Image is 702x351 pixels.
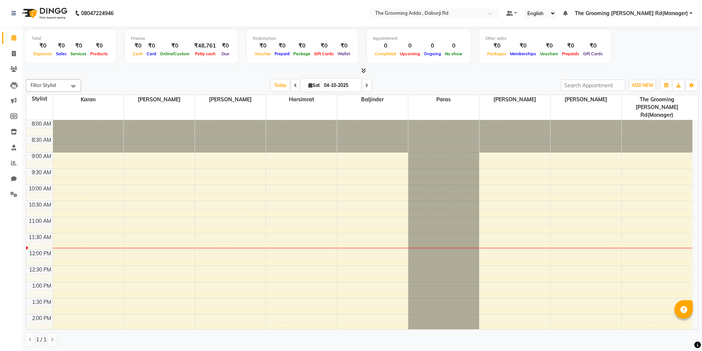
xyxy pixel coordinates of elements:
[551,95,621,104] span: [PERSON_NAME]
[30,152,53,160] div: 9:00 AM
[561,80,625,91] input: Search Appointment
[485,51,508,56] span: Packages
[193,51,217,56] span: Petty cash
[30,169,53,176] div: 9:30 AM
[485,42,508,50] div: ₹0
[479,95,550,104] span: [PERSON_NAME]
[312,51,336,56] span: Gift Cards
[145,51,158,56] span: Card
[485,35,605,42] div: Other sales
[81,3,113,24] b: 08047224946
[307,83,322,88] span: Sat
[158,51,191,56] span: Online/Custom
[253,42,273,50] div: ₹0
[622,95,693,120] span: The Grooming [PERSON_NAME] Rd(Manager)
[671,322,695,344] iframe: chat widget
[538,42,560,50] div: ₹0
[32,35,110,42] div: Total
[253,35,352,42] div: Redemption
[312,42,336,50] div: ₹0
[69,42,88,50] div: ₹0
[422,42,443,50] div: 0
[158,42,191,50] div: ₹0
[575,10,688,17] span: The Grooming [PERSON_NAME] Rd(Manager)
[253,51,273,56] span: Voucher
[36,336,46,344] span: 1 / 1
[632,83,653,88] span: ADD NEW
[373,42,398,50] div: 0
[19,3,69,24] img: logo
[508,51,538,56] span: Memberships
[581,51,605,56] span: Gift Cards
[27,201,53,209] div: 10:30 AM
[145,42,158,50] div: ₹0
[191,42,219,50] div: ₹48,761
[131,42,145,50] div: ₹0
[27,185,53,193] div: 10:00 AM
[408,95,479,104] span: Paras
[422,51,443,56] span: Ongoing
[508,42,538,50] div: ₹0
[560,51,581,56] span: Prepaids
[124,95,195,104] span: [PERSON_NAME]
[538,51,560,56] span: Vouchers
[88,42,110,50] div: ₹0
[443,51,464,56] span: No show
[32,51,54,56] span: Expenses
[131,51,145,56] span: Cash
[131,35,232,42] div: Finance
[273,51,291,56] span: Prepaid
[398,51,422,56] span: Upcoming
[26,95,53,103] div: Stylist
[31,282,53,290] div: 1:00 PM
[69,51,88,56] span: Services
[273,42,291,50] div: ₹0
[195,95,266,104] span: [PERSON_NAME]
[271,80,290,91] span: Today
[31,82,56,88] span: Filter Stylist
[28,250,53,257] div: 12:00 PM
[54,51,69,56] span: Sales
[31,315,53,322] div: 2:00 PM
[336,42,352,50] div: ₹0
[28,266,53,274] div: 12:30 PM
[630,80,655,91] button: ADD NEW
[27,234,53,241] div: 11:30 AM
[32,42,54,50] div: ₹0
[291,51,312,56] span: Package
[291,42,312,50] div: ₹0
[30,136,53,144] div: 8:30 AM
[53,95,124,104] span: Karan
[373,51,398,56] span: Completed
[219,42,232,50] div: ₹0
[581,42,605,50] div: ₹0
[337,95,408,104] span: Baljinder
[30,120,53,128] div: 8:00 AM
[443,42,464,50] div: 0
[336,51,352,56] span: Wallet
[560,42,581,50] div: ₹0
[373,35,464,42] div: Appointment
[54,42,69,50] div: ₹0
[322,80,359,91] input: 2025-10-04
[398,42,422,50] div: 0
[88,51,110,56] span: Products
[27,217,53,225] div: 11:00 AM
[31,298,53,306] div: 1:30 PM
[220,51,231,56] span: Due
[266,95,337,104] span: Harsimrat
